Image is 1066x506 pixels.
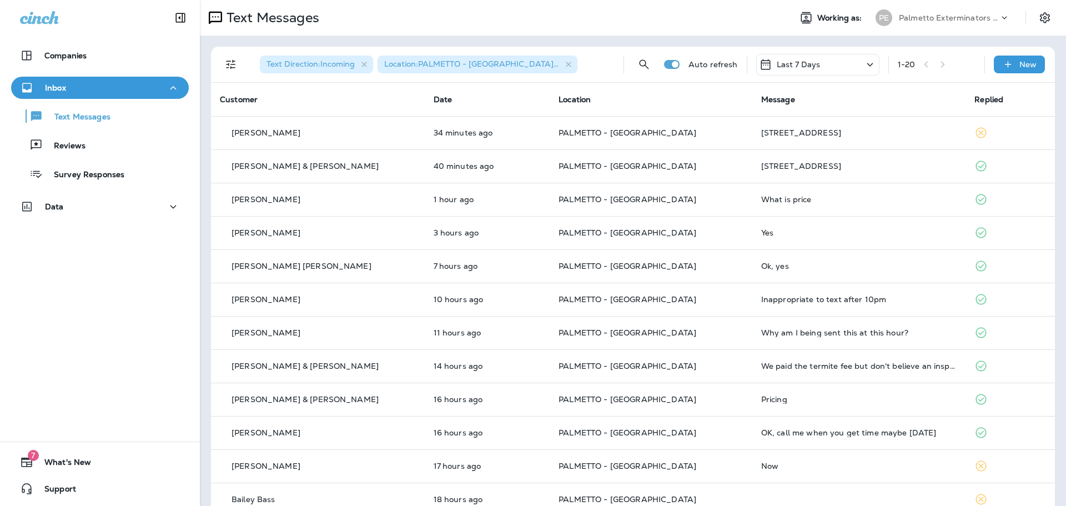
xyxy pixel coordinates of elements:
[434,295,541,304] p: Sep 18, 2025 10:23 PM
[434,94,452,104] span: Date
[761,462,957,470] div: Now
[633,53,655,76] button: Search Messages
[761,428,957,437] div: OK, call me when you get time maybe tomorrow
[28,450,39,461] span: 7
[232,395,379,404] p: [PERSON_NAME] & [PERSON_NAME]
[777,60,821,69] p: Last 7 Days
[434,395,541,404] p: Sep 18, 2025 04:32 PM
[898,60,916,69] div: 1 - 20
[817,13,864,23] span: Working as:
[11,44,189,67] button: Companies
[266,59,355,69] span: Text Direction : Incoming
[434,195,541,204] p: Sep 19, 2025 07:27 AM
[559,428,696,438] span: PALMETTO - [GEOGRAPHIC_DATA]
[559,361,696,371] span: PALMETTO - [GEOGRAPHIC_DATA]
[559,228,696,238] span: PALMETTO - [GEOGRAPHIC_DATA]
[761,362,957,370] div: We paid the termite fee but don't believe an inspection has happened
[876,9,892,26] div: PE
[974,94,1003,104] span: Replied
[559,461,696,471] span: PALMETTO - [GEOGRAPHIC_DATA]
[220,94,258,104] span: Customer
[222,9,319,26] p: Text Messages
[11,196,189,218] button: Data
[43,112,110,123] p: Text Messages
[761,162,957,171] div: 1407 Bimini Drive, Charleston, SC 29414
[761,128,957,137] div: 144 Dark Hollow Way
[11,162,189,186] button: Survey Responses
[232,462,300,470] p: [PERSON_NAME]
[11,451,189,473] button: 7What's New
[559,494,696,504] span: PALMETTO - [GEOGRAPHIC_DATA]
[378,56,577,73] div: Location:PALMETTO - [GEOGRAPHIC_DATA]+1
[899,13,999,22] p: Palmetto Exterminators LLC
[11,104,189,128] button: Text Messages
[44,51,87,60] p: Companies
[559,161,696,171] span: PALMETTO - [GEOGRAPHIC_DATA]
[260,56,373,73] div: Text Direction:Incoming
[1035,8,1055,28] button: Settings
[434,428,541,437] p: Sep 18, 2025 04:20 PM
[559,294,696,304] span: PALMETTO - [GEOGRAPHIC_DATA]
[434,462,541,470] p: Sep 18, 2025 03:16 PM
[232,362,379,370] p: [PERSON_NAME] & [PERSON_NAME]
[761,262,957,270] div: Ok, yes
[11,133,189,157] button: Reviews
[434,228,541,237] p: Sep 19, 2025 05:44 AM
[434,328,541,337] p: Sep 18, 2025 09:16 PM
[232,495,275,504] p: Bailey Bass
[434,262,541,270] p: Sep 19, 2025 01:20 AM
[232,295,300,304] p: [PERSON_NAME]
[761,328,957,337] div: Why am I being sent this at this hour?
[33,458,91,471] span: What's New
[761,94,795,104] span: Message
[434,495,541,504] p: Sep 18, 2025 02:47 PM
[761,228,957,237] div: Yes
[434,128,541,137] p: Sep 19, 2025 08:36 AM
[434,362,541,370] p: Sep 18, 2025 06:50 PM
[45,83,66,92] p: Inbox
[559,394,696,404] span: PALMETTO - [GEOGRAPHIC_DATA]
[761,195,957,204] div: What is price
[11,77,189,99] button: Inbox
[220,53,242,76] button: Filters
[232,262,371,270] p: [PERSON_NAME] [PERSON_NAME]
[232,228,300,237] p: [PERSON_NAME]
[232,195,300,204] p: [PERSON_NAME]
[43,170,124,181] p: Survey Responses
[559,94,591,104] span: Location
[384,59,561,69] span: Location : PALMETTO - [GEOGRAPHIC_DATA] +1
[761,395,957,404] div: Pricing
[559,194,696,204] span: PALMETTO - [GEOGRAPHIC_DATA]
[761,295,957,304] div: Inappropriate to text after 10pm
[232,128,300,137] p: [PERSON_NAME]
[232,162,379,171] p: [PERSON_NAME] & [PERSON_NAME]
[11,478,189,500] button: Support
[232,328,300,337] p: [PERSON_NAME]
[559,328,696,338] span: PALMETTO - [GEOGRAPHIC_DATA]
[165,7,196,29] button: Collapse Sidebar
[33,484,76,498] span: Support
[232,428,300,437] p: [PERSON_NAME]
[559,128,696,138] span: PALMETTO - [GEOGRAPHIC_DATA]
[45,202,64,211] p: Data
[1019,60,1037,69] p: New
[688,60,738,69] p: Auto refresh
[559,261,696,271] span: PALMETTO - [GEOGRAPHIC_DATA]
[43,141,86,152] p: Reviews
[434,162,541,171] p: Sep 19, 2025 08:30 AM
